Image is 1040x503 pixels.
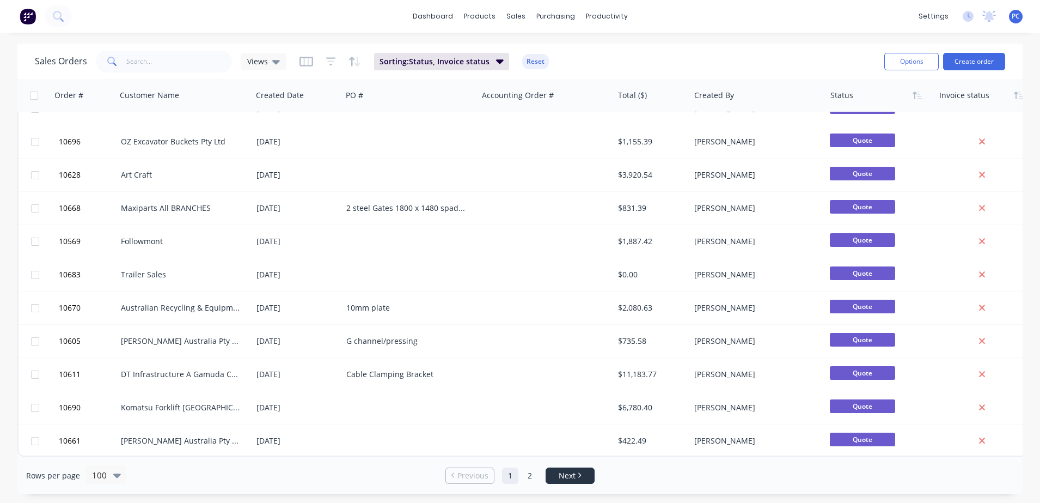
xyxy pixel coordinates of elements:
[121,336,242,347] div: [PERSON_NAME] Australia Pty Ltd
[121,435,242,446] div: [PERSON_NAME] Australia Pty Ltd
[694,169,815,180] div: [PERSON_NAME]
[830,134,895,147] span: Quote
[830,266,895,280] span: Quote
[59,169,81,180] span: 10628
[694,402,815,413] div: [PERSON_NAME]
[256,302,338,313] div: [DATE]
[618,236,682,247] div: $1,887.42
[618,336,682,347] div: $735.58
[121,203,242,214] div: Maxiparts All BRANCHES
[120,90,179,101] div: Customer Name
[522,468,538,484] a: Page 2
[256,336,338,347] div: [DATE]
[694,236,815,247] div: [PERSON_NAME]
[56,125,121,158] button: 10696
[121,136,242,147] div: OZ Excavator Buckets Pty Ltd
[121,402,242,413] div: Komatsu Forklift [GEOGRAPHIC_DATA]
[694,336,815,347] div: [PERSON_NAME]
[346,336,467,347] div: G channel/pressing
[830,233,895,247] span: Quote
[618,402,682,413] div: $6,780.40
[830,333,895,347] span: Quote
[256,236,338,247] div: [DATE]
[559,470,576,481] span: Next
[374,53,509,70] button: Sorting:Status, Invoice status
[20,8,36,25] img: Factory
[830,399,895,413] span: Quote
[346,302,467,313] div: 10mm plate
[126,51,233,72] input: Search...
[26,470,80,481] span: Rows per page
[121,302,242,313] div: Australian Recycling & Equipment
[618,435,682,446] div: $422.49
[618,269,682,280] div: $0.00
[1012,11,1020,21] span: PC
[59,269,81,280] span: 10683
[56,225,121,258] button: 10569
[943,53,1005,70] button: Create order
[580,8,633,25] div: productivity
[441,468,599,484] ul: Pagination
[56,292,121,324] button: 10670
[694,136,815,147] div: [PERSON_NAME]
[531,8,580,25] div: purchasing
[256,90,304,101] div: Created Date
[59,369,81,380] span: 10611
[256,203,338,214] div: [DATE]
[256,169,338,180] div: [DATE]
[346,203,467,214] div: 2 steel Gates 1800 x 1480 spade centre
[618,136,682,147] div: $1,155.39
[59,136,81,147] span: 10696
[247,56,268,67] span: Views
[121,169,242,180] div: Art Craft
[59,336,81,347] span: 10605
[346,90,363,101] div: PO #
[59,236,81,247] span: 10569
[694,90,734,101] div: Created By
[884,53,939,70] button: Options
[121,369,242,380] div: DT Infrastructure A Gamuda Company
[56,391,121,424] button: 10690
[256,269,338,280] div: [DATE]
[56,192,121,225] button: 10668
[458,8,501,25] div: products
[446,470,494,481] a: Previous page
[830,200,895,214] span: Quote
[256,369,338,380] div: [DATE]
[59,203,81,214] span: 10668
[56,258,121,291] button: 10683
[830,90,853,101] div: Status
[256,435,338,446] div: [DATE]
[939,90,989,101] div: Invoice status
[56,159,121,191] button: 10628
[694,302,815,313] div: [PERSON_NAME]
[121,236,242,247] div: Followmont
[502,468,518,484] a: Page 1 is your current page
[59,402,81,413] span: 10690
[56,425,121,457] button: 10661
[256,402,338,413] div: [DATE]
[522,54,549,69] button: Reset
[56,325,121,357] button: 10605
[546,470,594,481] a: Next page
[694,203,815,214] div: [PERSON_NAME]
[380,56,490,67] span: Sorting: Status, Invoice status
[59,302,81,313] span: 10670
[346,369,467,380] div: Cable Clamping Bracket
[407,8,458,25] a: dashboard
[121,269,242,280] div: Trailer Sales
[56,358,121,391] button: 10611
[59,435,81,446] span: 10661
[256,136,338,147] div: [DATE]
[694,269,815,280] div: [PERSON_NAME]
[35,56,87,66] h1: Sales Orders
[618,203,682,214] div: $831.39
[618,90,647,101] div: Total ($)
[482,90,554,101] div: Accounting Order #
[830,167,895,180] span: Quote
[694,435,815,446] div: [PERSON_NAME]
[830,433,895,446] span: Quote
[830,300,895,313] span: Quote
[54,90,83,101] div: Order #
[694,369,815,380] div: [PERSON_NAME]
